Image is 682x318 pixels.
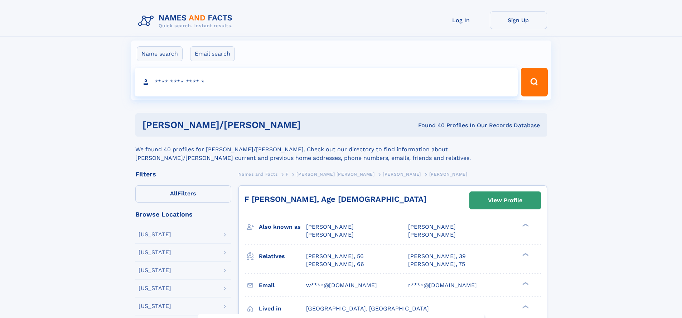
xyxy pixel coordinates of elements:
[139,250,171,255] div: [US_STATE]
[408,252,466,260] a: [PERSON_NAME], 39
[296,170,374,179] a: [PERSON_NAME] [PERSON_NAME]
[408,260,465,268] a: [PERSON_NAME], 75
[490,11,547,29] a: Sign Up
[135,211,231,218] div: Browse Locations
[170,190,178,197] span: All
[306,223,354,230] span: [PERSON_NAME]
[408,223,456,230] span: [PERSON_NAME]
[521,68,547,96] button: Search Button
[521,281,529,286] div: ❯
[521,223,529,228] div: ❯
[470,192,541,209] a: View Profile
[245,195,426,204] a: F [PERSON_NAME], Age [DEMOGRAPHIC_DATA]
[259,303,306,315] h3: Lived in
[521,252,529,257] div: ❯
[135,68,518,96] input: search input
[139,267,171,273] div: [US_STATE]
[383,170,421,179] a: [PERSON_NAME]
[259,279,306,291] h3: Email
[286,172,289,177] span: F
[429,172,468,177] span: [PERSON_NAME]
[306,252,364,260] a: [PERSON_NAME], 56
[286,170,289,179] a: F
[135,185,231,203] label: Filters
[408,231,456,238] span: [PERSON_NAME]
[135,171,231,177] div: Filters
[139,285,171,291] div: [US_STATE]
[383,172,421,177] span: [PERSON_NAME]
[142,120,359,129] h1: [PERSON_NAME]/[PERSON_NAME]
[306,260,364,268] a: [PERSON_NAME], 66
[306,231,354,238] span: [PERSON_NAME]
[432,11,490,29] a: Log In
[135,11,238,31] img: Logo Names and Facts
[139,232,171,237] div: [US_STATE]
[135,137,547,162] div: We found 40 profiles for [PERSON_NAME]/[PERSON_NAME]. Check out our directory to find information...
[139,303,171,309] div: [US_STATE]
[259,250,306,262] h3: Relatives
[521,304,529,309] div: ❯
[359,122,540,129] div: Found 40 Profiles In Our Records Database
[190,46,235,61] label: Email search
[306,305,429,312] span: [GEOGRAPHIC_DATA], [GEOGRAPHIC_DATA]
[137,46,183,61] label: Name search
[238,170,278,179] a: Names and Facts
[488,192,522,209] div: View Profile
[296,172,374,177] span: [PERSON_NAME] [PERSON_NAME]
[259,221,306,233] h3: Also known as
